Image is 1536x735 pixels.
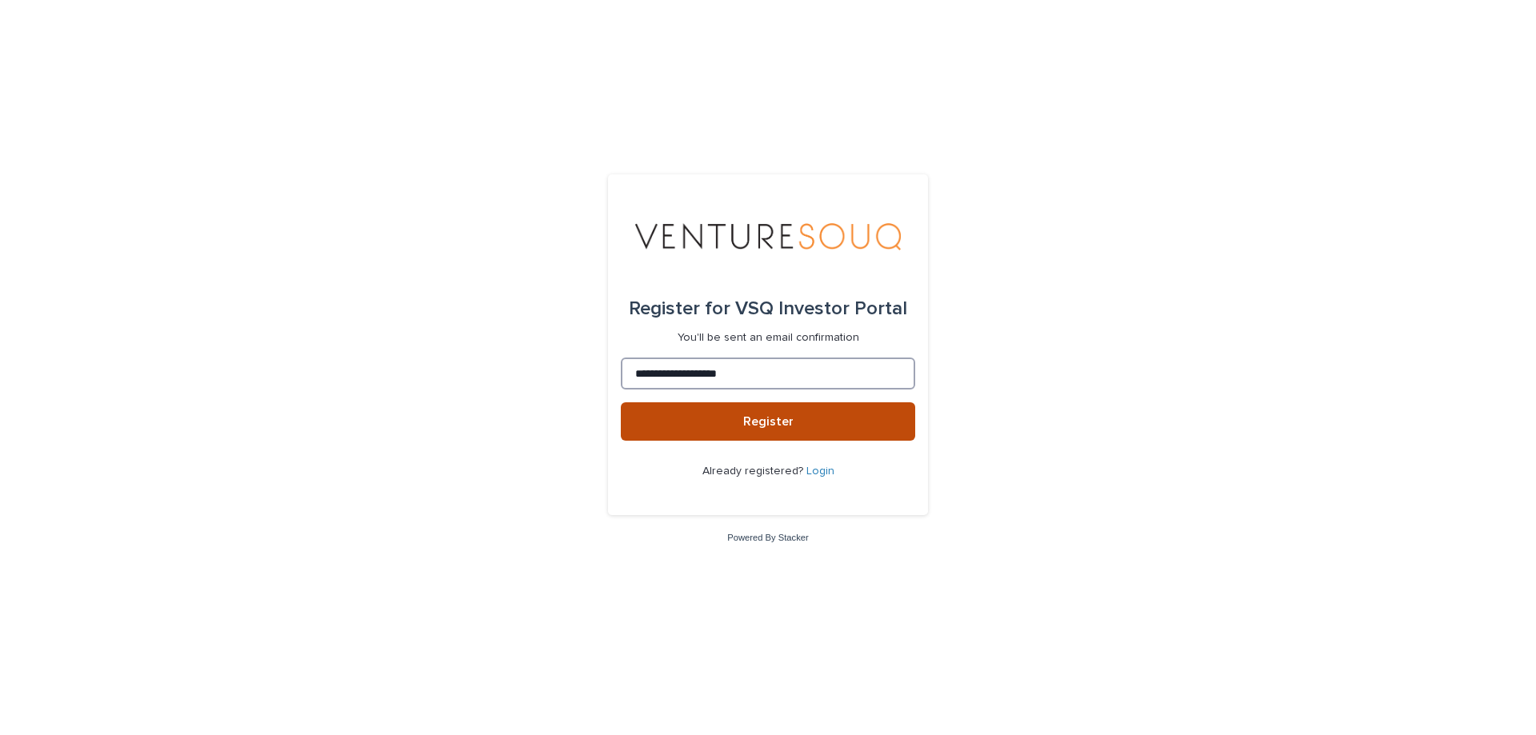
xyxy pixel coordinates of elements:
[678,331,859,345] p: You'll be sent an email confirmation
[635,213,900,261] img: 3elEJekzRomsFYAsX215
[702,465,806,477] span: Already registered?
[727,533,808,542] a: Powered By Stacker
[806,465,834,477] a: Login
[629,286,907,331] div: VSQ Investor Portal
[629,299,730,318] span: Register for
[743,415,794,428] span: Register
[621,402,915,441] button: Register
